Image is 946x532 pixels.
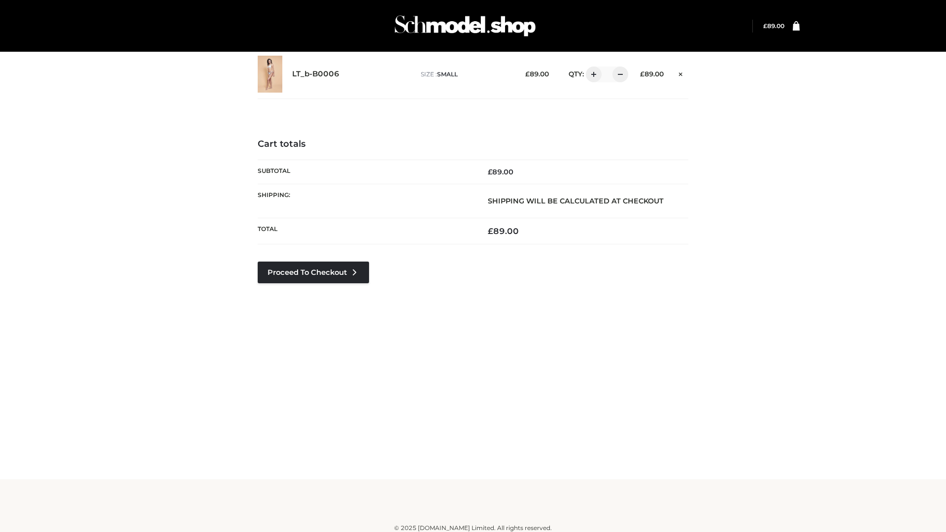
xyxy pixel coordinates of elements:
[488,226,493,236] span: £
[559,66,625,82] div: QTY:
[258,139,688,150] h4: Cart totals
[258,218,473,244] th: Total
[421,70,510,79] p: size :
[292,69,339,79] a: LT_b-B0006
[525,70,530,78] span: £
[437,70,458,78] span: SMALL
[391,6,539,45] img: Schmodel Admin 964
[488,197,664,205] strong: Shipping will be calculated at checkout
[763,22,767,30] span: £
[640,70,644,78] span: £
[488,167,492,176] span: £
[258,184,473,218] th: Shipping:
[488,167,513,176] bdi: 89.00
[763,22,784,30] a: £89.00
[488,226,519,236] bdi: 89.00
[674,66,688,79] a: Remove this item
[763,22,784,30] bdi: 89.00
[525,70,549,78] bdi: 89.00
[258,160,473,184] th: Subtotal
[258,56,282,93] img: LT_b-B0006 - SMALL
[258,262,369,283] a: Proceed to Checkout
[640,70,664,78] bdi: 89.00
